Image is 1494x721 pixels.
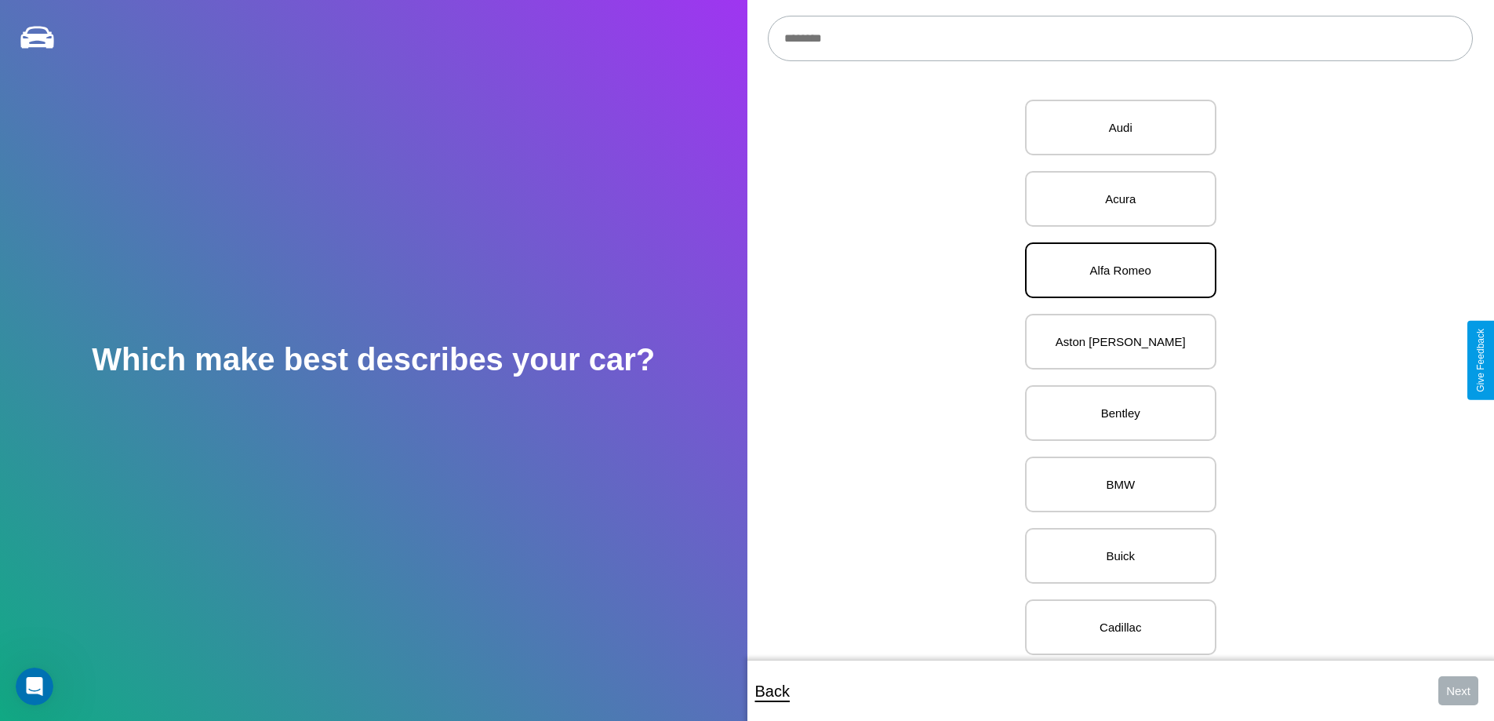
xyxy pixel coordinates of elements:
[1042,545,1199,566] p: Buick
[1042,331,1199,352] p: Aston [PERSON_NAME]
[1438,676,1478,705] button: Next
[1042,402,1199,424] p: Bentley
[1042,617,1199,638] p: Cadillac
[16,668,53,705] iframe: Intercom live chat
[755,677,790,705] p: Back
[1042,117,1199,138] p: Audi
[1042,188,1199,209] p: Acura
[1042,260,1199,281] p: Alfa Romeo
[92,342,655,377] h2: Which make best describes your car?
[1042,474,1199,495] p: BMW
[1475,329,1486,392] div: Give Feedback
